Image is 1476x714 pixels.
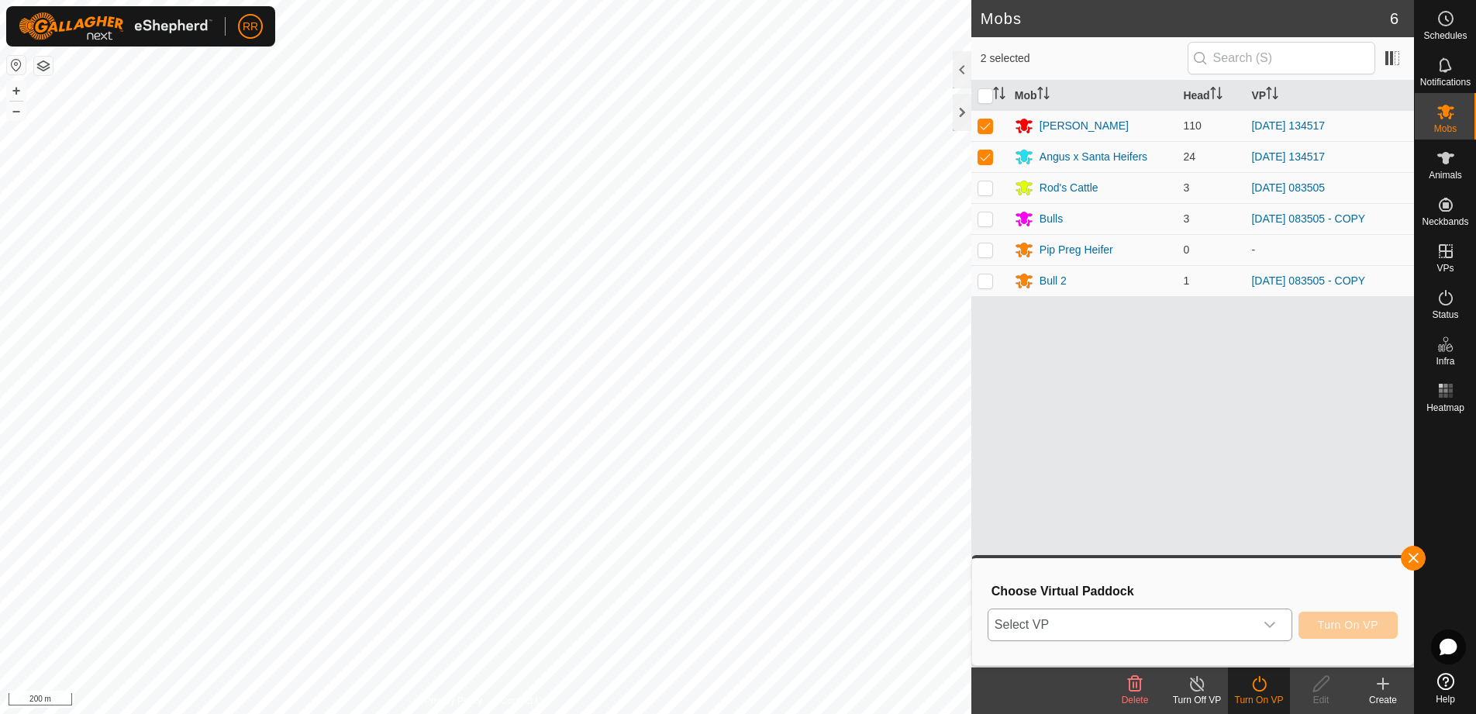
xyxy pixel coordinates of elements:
[1429,171,1462,180] span: Animals
[1432,310,1458,319] span: Status
[1266,89,1278,102] p-sorticon: Activate to sort
[7,102,26,120] button: –
[34,57,53,75] button: Map Layers
[1290,693,1352,707] div: Edit
[1436,695,1455,704] span: Help
[1352,693,1414,707] div: Create
[1251,181,1325,194] a: [DATE] 083505
[988,609,1254,640] span: Select VP
[1245,234,1414,265] td: -
[1245,81,1414,111] th: VP
[1422,217,1468,226] span: Neckbands
[981,9,1390,28] h2: Mobs
[243,19,258,35] span: RR
[1040,242,1113,258] div: Pip Preg Heifer
[1251,212,1365,225] a: [DATE] 083505 - COPY
[1040,211,1063,227] div: Bulls
[991,584,1398,598] h3: Choose Virtual Paddock
[501,694,547,708] a: Contact Us
[1166,693,1228,707] div: Turn Off VP
[424,694,482,708] a: Privacy Policy
[1177,81,1245,111] th: Head
[993,89,1005,102] p-sorticon: Activate to sort
[1183,181,1189,194] span: 3
[1390,7,1398,30] span: 6
[7,56,26,74] button: Reset Map
[1436,357,1454,366] span: Infra
[1426,403,1464,412] span: Heatmap
[1434,124,1457,133] span: Mobs
[1436,264,1454,273] span: VPs
[1298,612,1398,639] button: Turn On VP
[1183,212,1189,225] span: 3
[1415,667,1476,710] a: Help
[1122,695,1149,705] span: Delete
[1183,119,1201,132] span: 110
[1210,89,1223,102] p-sorticon: Activate to sort
[1420,78,1471,87] span: Notifications
[19,12,212,40] img: Gallagher Logo
[1040,180,1098,196] div: Rod's Cattle
[1228,693,1290,707] div: Turn On VP
[1183,274,1189,287] span: 1
[1318,619,1378,631] span: Turn On VP
[1183,243,1189,256] span: 0
[1254,609,1285,640] div: dropdown trigger
[1040,273,1067,289] div: Bull 2
[1037,89,1050,102] p-sorticon: Activate to sort
[981,50,1188,67] span: 2 selected
[1009,81,1178,111] th: Mob
[1251,119,1325,132] a: [DATE] 134517
[1183,150,1195,163] span: 24
[1251,274,1365,287] a: [DATE] 083505 - COPY
[7,81,26,100] button: +
[1188,42,1375,74] input: Search (S)
[1423,31,1467,40] span: Schedules
[1040,118,1129,134] div: [PERSON_NAME]
[1040,149,1147,165] div: Angus x Santa Heifers
[1251,150,1325,163] a: [DATE] 134517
